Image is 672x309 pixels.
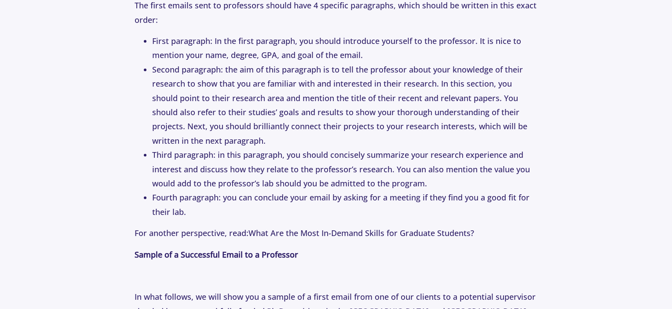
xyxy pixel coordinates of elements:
[152,190,538,219] li: Fourth paragraph: you can conclude your email by asking for a meeting if they find you a good fit...
[152,148,538,190] li: Third paragraph: in this paragraph, you should concisely summarize your research experience and i...
[248,228,474,238] a: What Are the Most In-Demand Skills for Graduate Students?
[152,34,538,62] li: First paragraph: In the first paragraph, you should introduce yourself to the professor. It is ni...
[135,226,538,240] p: For another perspective, read:
[135,249,298,260] strong: Sample of a Successful Email to a Professor
[152,62,538,148] li: Second paragraph: the aim of this paragraph is to tell the professor about your knowledge of thei...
